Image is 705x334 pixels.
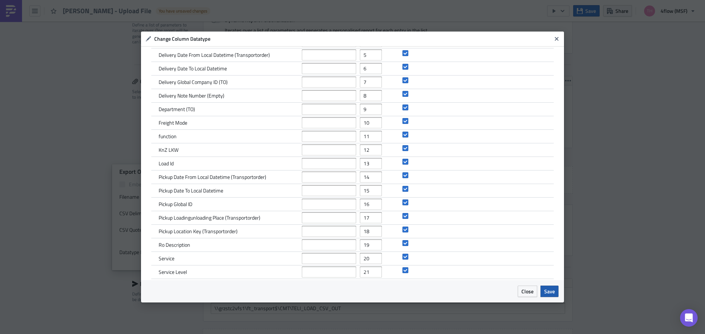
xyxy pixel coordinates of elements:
[551,33,562,44] button: Close
[540,286,558,297] button: Save
[518,286,537,297] button: Close
[159,174,266,180] span: Pickup Date From Local Datetime (Transportorder)
[159,52,270,58] span: Delivery Date From Local Datetime (Transportorder)
[159,160,174,167] span: Load Id
[159,133,177,140] span: function
[159,269,187,275] span: Service Level
[680,309,698,327] div: Open Intercom Messenger
[159,106,195,113] span: Department (TO)
[159,92,224,99] span: Delivery Note Number (Empty)
[544,287,555,295] span: Save
[159,201,192,208] span: Pickup Global ID
[159,214,260,221] span: Pickup Loadingunloading Place (Transportorder)
[159,187,223,194] span: Pickup Date To Local Datetime
[521,287,534,295] span: Close
[159,242,190,248] span: Ro Description
[159,120,187,126] span: Freight Mode
[154,36,552,42] h6: Change Column Datatype
[159,79,228,85] span: Delivery Global Company ID (TO)
[159,65,227,72] span: Delivery Date To Local Datetime
[159,147,178,153] span: KnZ LKW
[159,255,174,262] span: Service
[159,228,238,235] span: Pickup Location Key (Transportorder)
